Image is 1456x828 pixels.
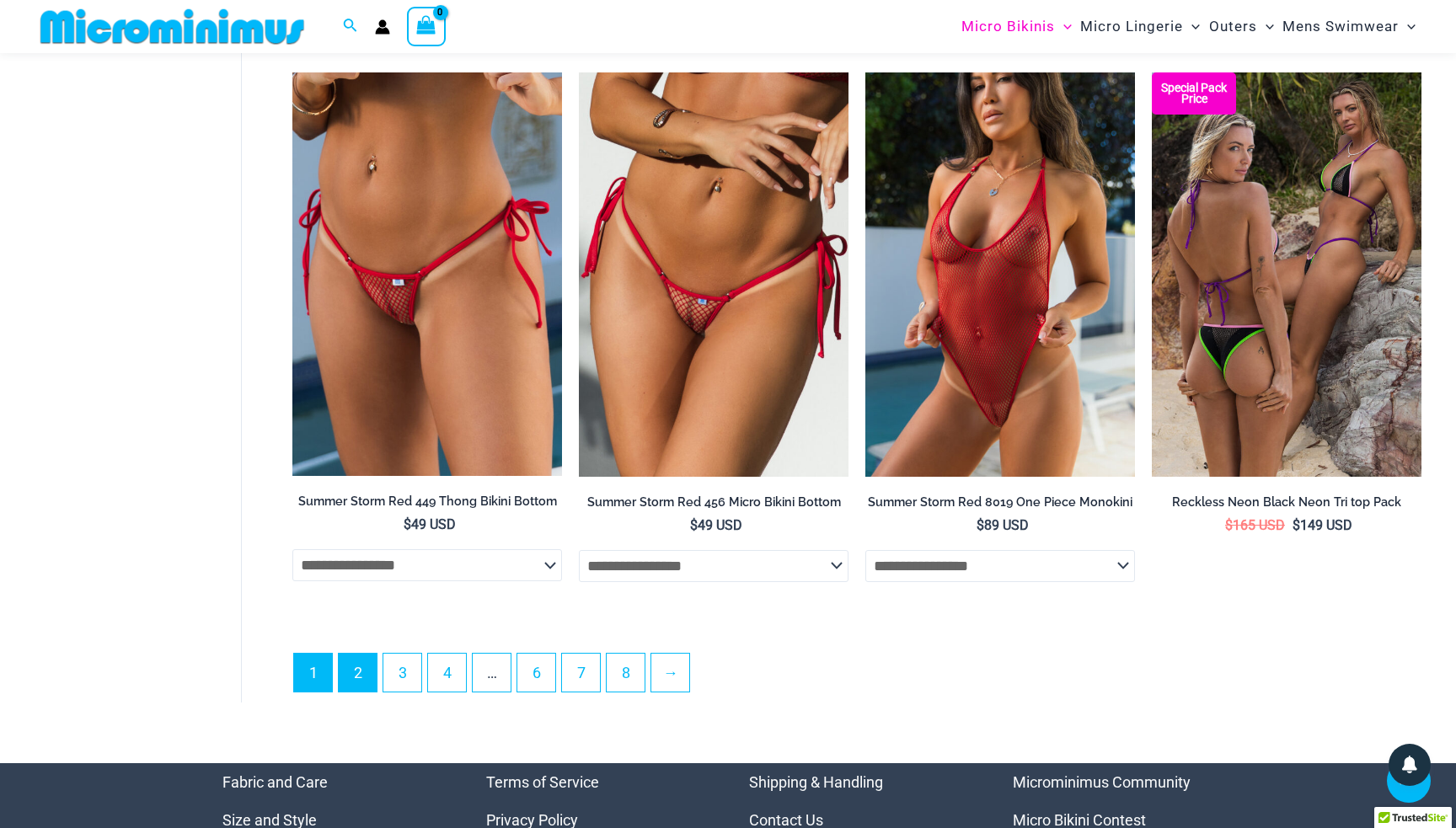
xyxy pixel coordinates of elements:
[292,72,562,476] img: Summer Storm Red 449 Thong 01
[961,5,1055,48] span: Micro Bikinis
[1399,5,1416,48] span: Menu Toggle
[1209,5,1257,48] span: Outers
[1152,83,1236,104] b: Special Pack Price
[1055,5,1072,48] span: Menu Toggle
[690,517,698,533] span: $
[1152,494,1421,516] a: Reckless Neon Black Neon Tri top Pack
[977,517,1029,533] bdi: 89 USD
[404,516,411,532] span: $
[562,654,600,692] a: Page 7
[1013,773,1191,791] a: Microminimus Community
[1183,5,1200,48] span: Menu Toggle
[865,494,1135,516] a: Summer Storm Red 8019 One Piece Monokini
[749,773,883,791] a: Shipping & Handling
[294,654,332,692] span: Page 1
[1225,517,1285,533] bdi: 165 USD
[1152,72,1421,477] img: Tri Top Pack
[1080,5,1183,48] span: Micro Lingerie
[1152,494,1421,510] h2: Reckless Neon Black Neon Tri top Pack
[690,517,742,533] bdi: 49 USD
[383,654,421,692] a: Page 3
[579,494,848,516] a: Summer Storm Red 456 Micro Bikini Bottom
[222,773,328,791] a: Fabric and Care
[339,654,377,692] a: Page 2
[486,773,599,791] a: Terms of Service
[1282,5,1399,48] span: Mens Swimwear
[292,72,562,476] a: Summer Storm Red 449 Thong 01Summer Storm Red 449 Thong 03Summer Storm Red 449 Thong 03
[1293,517,1300,533] span: $
[1076,5,1204,48] a: Micro LingerieMenu ToggleMenu Toggle
[865,72,1135,477] img: Summer Storm Red 8019 One Piece 04
[977,517,984,533] span: $
[579,72,848,477] a: Summer Storm Red 456 Micro 02Summer Storm Red 456 Micro 03Summer Storm Red 456 Micro 03
[292,494,562,515] a: Summer Storm Red 449 Thong Bikini Bottom
[407,7,446,45] a: View Shopping Cart, empty
[957,5,1076,48] a: Micro BikinisMenu ToggleMenu Toggle
[343,16,358,37] a: Search icon link
[404,516,456,532] bdi: 49 USD
[865,494,1135,510] h2: Summer Storm Red 8019 One Piece Monokini
[579,72,848,477] img: Summer Storm Red 456 Micro 02
[1225,517,1233,533] span: $
[579,494,848,510] h2: Summer Storm Red 456 Micro Bikini Bottom
[517,654,555,692] a: Page 6
[865,72,1135,477] a: Summer Storm Red 8019 One Piece 04Summer Storm Red 8019 One Piece 03Summer Storm Red 8019 One Pie...
[1257,5,1274,48] span: Menu Toggle
[428,654,466,692] a: Page 4
[34,8,311,45] img: MM SHOP LOGO FLAT
[1278,5,1420,48] a: Mens SwimwearMenu ToggleMenu Toggle
[1205,5,1278,48] a: OutersMenu ToggleMenu Toggle
[607,654,645,692] a: Page 8
[375,19,390,35] a: Account icon link
[1293,517,1352,533] bdi: 149 USD
[292,494,562,510] h2: Summer Storm Red 449 Thong Bikini Bottom
[955,3,1422,51] nav: Site Navigation
[292,653,1421,702] nav: Product Pagination
[1152,72,1421,477] a: Tri Top Pack Bottoms BBottoms B
[473,654,511,692] span: …
[651,654,689,692] a: →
